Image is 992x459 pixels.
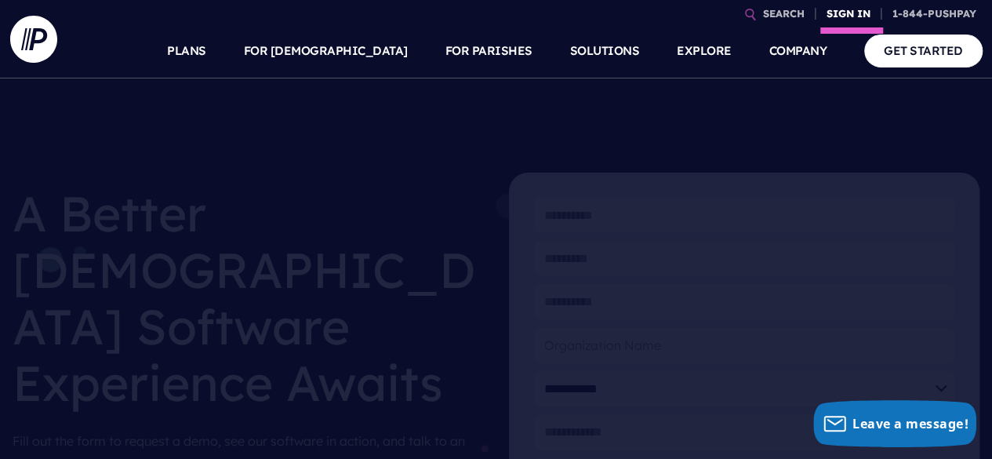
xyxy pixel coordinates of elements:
[570,24,640,78] a: SOLUTIONS
[864,35,983,67] a: GET STARTED
[813,400,976,447] button: Leave a message!
[769,24,827,78] a: COMPANY
[677,24,732,78] a: EXPLORE
[852,415,968,432] span: Leave a message!
[244,24,408,78] a: FOR [DEMOGRAPHIC_DATA]
[167,24,206,78] a: PLANS
[445,24,532,78] a: FOR PARISHES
